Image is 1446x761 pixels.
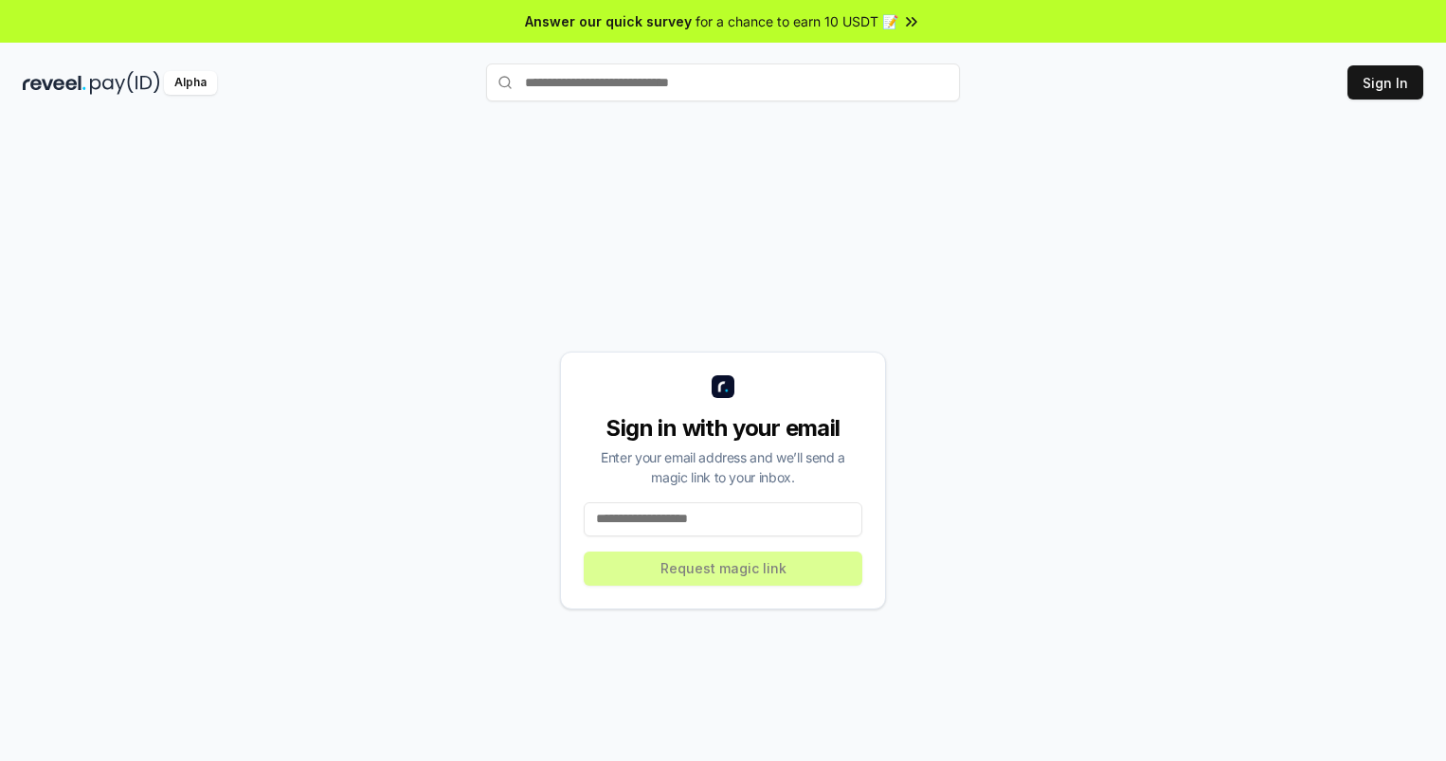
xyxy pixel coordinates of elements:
div: Enter your email address and we’ll send a magic link to your inbox. [584,447,862,487]
img: pay_id [90,71,160,95]
span: for a chance to earn 10 USDT 📝 [696,11,898,31]
img: reveel_dark [23,71,86,95]
span: Answer our quick survey [525,11,692,31]
img: logo_small [712,375,734,398]
div: Sign in with your email [584,413,862,444]
div: Alpha [164,71,217,95]
button: Sign In [1347,65,1423,100]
